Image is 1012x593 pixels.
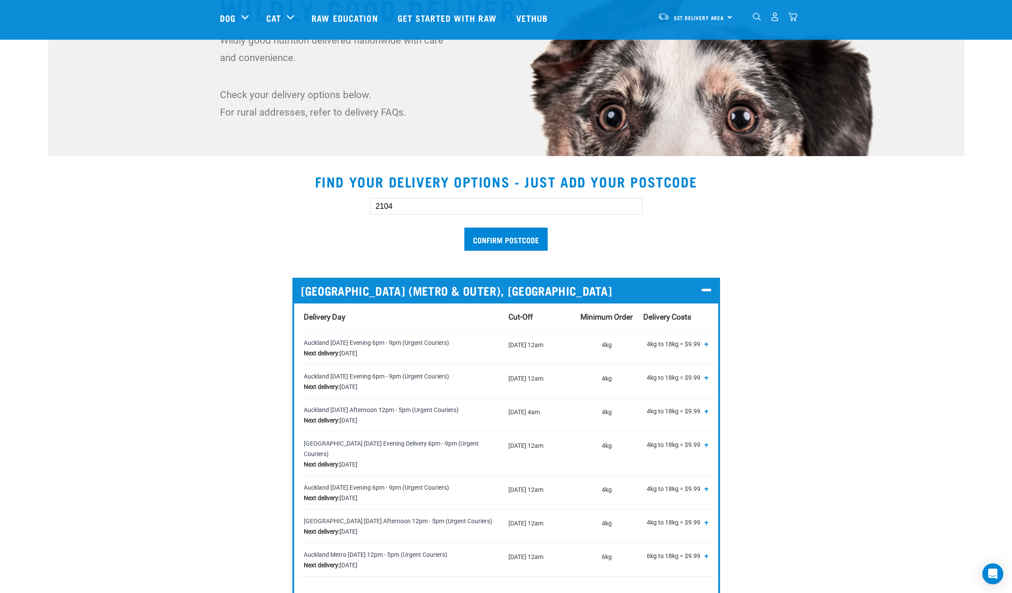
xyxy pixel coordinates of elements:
div: [GEOGRAPHIC_DATA] [DATE] Afternoon 12pm - 5pm (Urgent Couriers) [DATE] [304,516,498,537]
p: 4kg to 18kg = $9.99 18kg to 36kg = $14.99 36kg to 54kg = $19.99 54kg to 72kg = $24.99 Over 72kg =... [643,516,708,531]
strong: Next delivery: [304,383,340,390]
div: Auckland [DATE] Evening 6pm - 9pm (Urgent Couriers) [DATE] [304,482,498,503]
strong: Next delivery: [304,528,340,535]
div: Open Intercom Messenger [982,563,1003,584]
td: [DATE] 12am [503,432,576,476]
img: user.png [770,12,779,21]
h2: Find your delivery options - just add your postcode [58,174,954,189]
img: home-icon@2x.png [788,12,797,21]
div: Auckland [DATE] Evening 6pm - 9pm (Urgent Couriers) [DATE] [304,371,498,392]
td: 4kg [575,365,638,398]
th: Delivery Costs [638,303,714,331]
div: Auckland [DATE] Afternoon 12pm - 5pm (Urgent Couriers) [DATE] [304,405,498,426]
span: [GEOGRAPHIC_DATA] (METRO & OUTER), [GEOGRAPHIC_DATA] [301,284,612,297]
div: [GEOGRAPHIC_DATA] [DATE] Evening Delivery 6pm - 9pm (Urgent Couriers) [DATE] [304,438,498,470]
p: [GEOGRAPHIC_DATA] (METRO & OUTER), [GEOGRAPHIC_DATA] [301,284,711,297]
p: 4kg to 18kg = $9.99 18kg to 36kg = $14.99 36kg to 54kg = $19.99 54kg to 72kg = $24.99 Over 72kg =... [643,438,708,453]
p: Check your delivery options below. For rural addresses, refer to delivery FAQs. [220,86,449,121]
a: Cat [266,11,281,24]
p: 6kg to 18kg = $9.99 18kg to 36kg = $14.99 36kg to 54kg = $19.99 54kg to 72kg = $24.99 Over 72kg =... [643,549,708,565]
td: [DATE] 12am [503,509,576,543]
img: van-moving.png [658,13,669,20]
p: 4kg to 18kg = $9.99 18kg to 36kg = $14.99 36kg to 54kg = $19.99 54kg to 72kg = $24.99 Over 72kg =... [643,405,708,420]
strong: Next delivery: [304,562,340,569]
input: Confirm postcode [464,228,548,251]
p: Wildly good nutrition delivered nationwide with care and convenience. [220,31,449,66]
td: 4kg [575,398,638,432]
input: Enter your postcode here... [370,198,642,215]
button: Show all tiers [704,485,709,492]
a: Dog [220,11,236,24]
button: Show all tiers [704,374,709,381]
td: 4kg [575,476,638,509]
span: + [704,440,709,449]
div: Auckland Metro [DATE] 12pm - 5pm (Urgent Couriers) [DATE] [304,549,498,570]
a: Vethub [508,0,559,35]
img: home-icon-1@2x.png [753,13,761,21]
a: Get started with Raw [389,0,508,35]
span: + [704,518,709,526]
span: + [704,484,709,493]
p: 4kg to 18kg = $9.99 18kg to 36kg = $14.99 36kg to 54kg = $19.99 54kg to 72kg = $24.99 Over 72kg =... [643,482,708,498]
strong: Next delivery: [304,461,340,468]
th: Delivery Day [298,303,503,331]
td: 4kg [575,509,638,543]
th: Cut-Off [503,303,576,331]
p: 4kg to 18kg = $9.99 18kg to 36kg = $14.99 36kg to 54kg = $19.99 54kg to 72kg = $24.99 Over 72kg =... [643,337,708,353]
span: Set Delivery Area [674,16,724,19]
td: [DATE] 12am [503,365,576,398]
td: [DATE] 12am [503,476,576,509]
span: + [704,551,709,560]
th: Minimum Order [575,303,638,331]
strong: Next delivery: [304,417,340,424]
button: Show all tiers [704,340,709,348]
a: Raw Education [303,0,388,35]
span: + [704,406,709,415]
button: Show all tiers [704,518,709,526]
strong: Next delivery: [304,494,340,501]
td: [DATE] 12am [503,331,576,365]
p: 4kg to 18kg = $9.99 18kg to 36kg = $14.99 36kg to 54kg = $19.99 54kg to 72kg = $24.99 Over 72kg =... [643,371,708,386]
td: 4kg [575,432,638,476]
td: [DATE] 12am [503,543,576,576]
div: Auckland [DATE] Evening 6pm - 9pm (Urgent Couriers) [DATE] [304,337,498,358]
button: Show all tiers [704,407,709,415]
td: [DATE] 4am [503,398,576,432]
button: Show all tiers [704,441,709,448]
span: + [704,373,709,382]
td: 6kg [575,543,638,576]
span: + [704,339,709,348]
button: Show all tiers [704,552,709,559]
strong: Next delivery: [304,350,340,357]
td: 4kg [575,331,638,365]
